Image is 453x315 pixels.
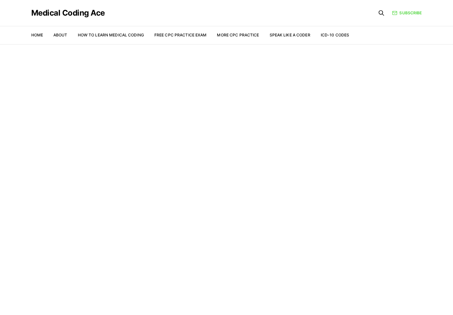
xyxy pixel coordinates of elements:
a: ICD-10 Codes [321,33,349,37]
a: Subscribe [392,10,422,16]
a: How to Learn Medical Coding [78,33,144,37]
a: About [53,33,67,37]
a: Medical Coding Ace [31,9,105,17]
a: More CPC Practice [217,33,259,37]
a: Free CPC Practice Exam [154,33,207,37]
a: Speak Like a Coder [270,33,310,37]
a: Home [31,33,43,37]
